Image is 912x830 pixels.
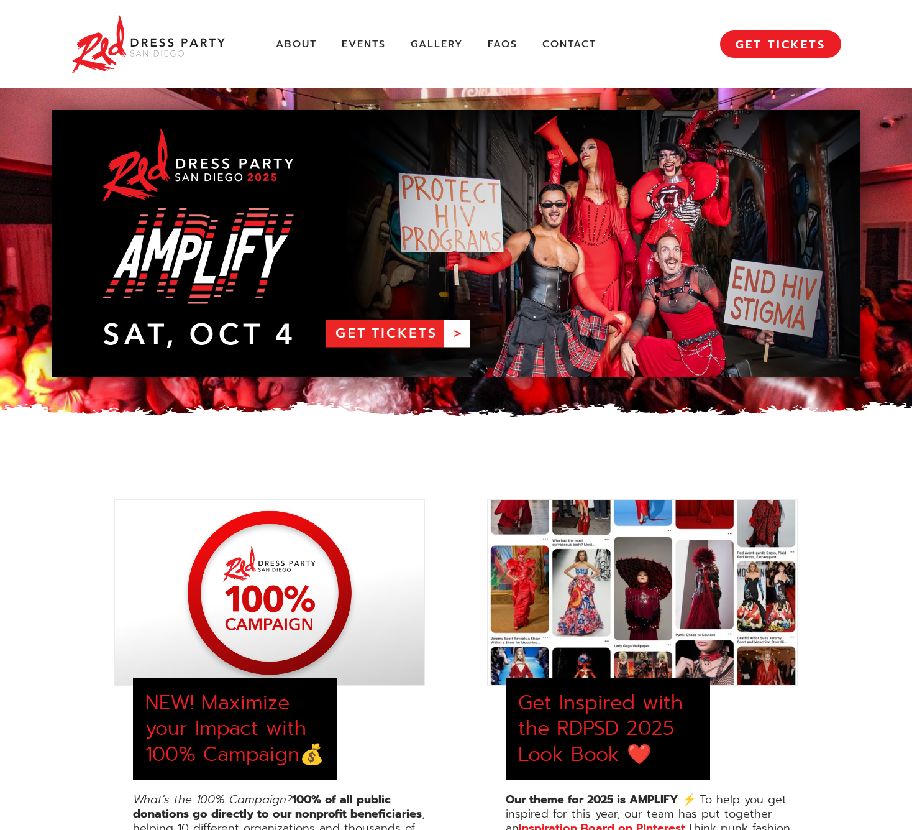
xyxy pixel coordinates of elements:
[145,690,325,768] div: NEW! Maximize your Impact with 100% Campaign💰
[133,791,422,823] strong: 100% of all public donations go directly to our nonprofit beneficiaries
[342,38,386,51] a: Events
[276,38,317,51] a: About
[133,791,292,808] em: What's the 100% Campaign?
[542,38,596,51] a: Contact
[411,38,463,51] a: Gallery
[488,38,518,51] a: FAQs
[518,690,698,768] div: Get Inspired with the RDPSD 2025 Look Book ❤️
[506,791,696,808] strong: Our theme for 2025 is AMPLIFY ⚡️
[71,12,226,76] img: Red Dress Party San Diego
[720,30,841,58] a: GET TICKETS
